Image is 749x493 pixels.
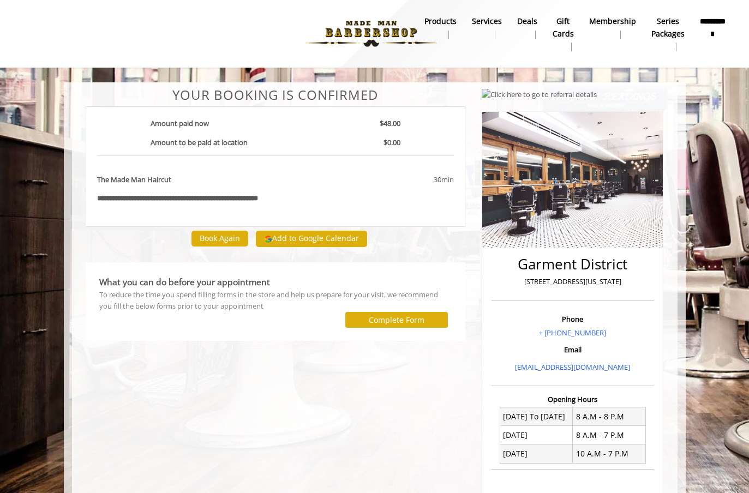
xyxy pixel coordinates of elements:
b: Series packages [651,15,685,40]
div: To reduce the time you spend filling forms in the store and help us prepare for your visit, we re... [99,289,452,312]
img: Made Man Barbershop logo [296,4,446,64]
h3: Opening Hours [492,395,654,403]
a: Series packagesSeries packages [644,14,692,54]
button: Book Again [191,231,248,246]
b: Amount paid now [151,118,209,128]
td: [DATE] [500,426,573,444]
a: Gift cardsgift cards [545,14,582,54]
b: $0.00 [384,137,400,147]
a: DealsDeals [510,14,545,42]
td: 10 A.M - 7 P.M [573,444,646,463]
a: + [PHONE_NUMBER] [539,328,606,338]
a: [EMAIL_ADDRESS][DOMAIN_NAME] [515,362,630,372]
label: Complete Form [369,316,424,324]
b: Amount to be paid at location [151,137,248,147]
td: 8 A.M - 8 P.M [573,407,646,426]
td: 8 A.M - 7 P.M [573,426,646,444]
h2: Garment District [494,256,651,272]
td: [DATE] [500,444,573,463]
button: Complete Form [345,312,448,328]
b: The Made Man Haircut [97,174,171,185]
b: gift cards [553,15,574,40]
a: MembershipMembership [582,14,644,42]
div: 30min [346,174,454,185]
b: Services [472,15,502,27]
a: Productsproducts [417,14,464,42]
p: [STREET_ADDRESS][US_STATE] [494,276,651,287]
h3: Phone [494,315,651,323]
b: Deals [517,15,537,27]
b: $48.00 [380,118,400,128]
b: Membership [589,15,636,27]
b: What you can do before your appointment [99,276,270,288]
a: ServicesServices [464,14,510,42]
img: Click here to go to referral details [482,89,597,100]
td: [DATE] To [DATE] [500,407,573,426]
h3: Email [494,346,651,353]
b: products [424,15,457,27]
center: Your Booking is confirmed [86,88,466,102]
button: Add to Google Calendar [256,231,367,247]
